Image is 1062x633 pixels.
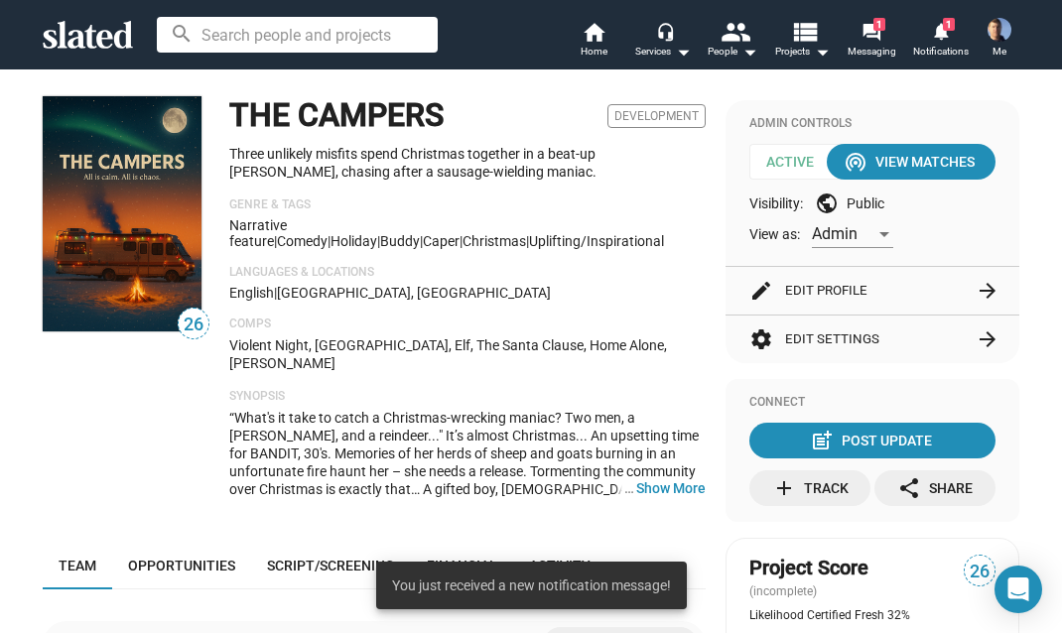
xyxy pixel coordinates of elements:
[976,279,999,303] mat-icon: arrow_forward
[906,20,976,63] a: 1Notifications
[331,233,377,249] span: Holiday
[812,224,858,243] span: Admin
[423,233,460,249] span: caper
[848,144,975,180] div: View Matches
[815,191,839,215] mat-icon: public
[581,40,607,63] span: Home
[582,20,605,44] mat-icon: home
[810,429,834,452] mat-icon: post_add
[229,265,706,281] p: Languages & Locations
[59,558,96,573] span: Team
[229,285,274,301] span: English
[749,279,773,303] mat-icon: edit
[862,22,880,41] mat-icon: forum
[615,479,636,497] span: …
[772,476,796,500] mat-icon: add
[844,150,867,174] mat-icon: wifi_tethering
[526,233,529,249] span: |
[749,267,996,315] button: Edit Profile
[737,40,761,63] mat-icon: arrow_drop_down
[229,217,287,249] span: Narrative feature
[251,542,411,589] a: Script/Screening
[897,470,973,506] div: Share
[559,20,628,63] a: Home
[897,476,921,500] mat-icon: share
[749,191,996,215] div: Visibility: Public
[635,40,691,63] div: Services
[636,479,706,497] button: …Show More
[995,566,1042,613] div: Open Intercom Messenger
[993,40,1006,63] span: Me
[814,423,932,458] div: Post Update
[749,470,870,506] button: Track
[43,542,112,589] a: Team
[671,40,695,63] mat-icon: arrow_drop_down
[229,316,706,332] p: Comps
[749,316,996,363] button: Edit Settings
[931,21,950,40] mat-icon: notifications
[607,104,706,128] span: Development
[749,395,996,411] div: Connect
[749,116,996,132] div: Admin Controls
[988,18,1011,42] img: Joel Cousins
[274,285,277,301] span: |
[873,18,885,31] span: 1
[43,96,201,331] img: THE CAMPERS
[157,17,438,53] input: Search people and projects
[377,233,380,249] span: |
[628,20,698,63] button: Services
[128,558,235,573] span: Opportunities
[708,40,757,63] div: People
[721,17,749,46] mat-icon: people
[392,575,671,595] span: You just received a new notification message!
[749,423,996,458] button: Post Update
[976,14,1023,65] button: Joel CousinsMe
[274,233,277,249] span: |
[749,555,868,581] span: Project Score
[775,40,830,63] span: Projects
[698,20,767,63] button: People
[179,312,208,338] span: 26
[328,233,331,249] span: |
[767,20,837,63] button: Projects
[827,144,996,180] button: View Matches
[790,17,819,46] mat-icon: view_list
[749,144,845,180] span: Active
[229,94,444,137] h1: THE CAMPERS
[277,233,328,249] span: Comedy
[112,542,251,589] a: Opportunities
[229,197,706,213] p: Genre & Tags
[810,40,834,63] mat-icon: arrow_drop_down
[529,233,664,249] span: uplifting/inspirational
[913,40,969,63] span: Notifications
[463,233,526,249] span: Christmas
[267,558,395,573] span: Script/Screening
[656,22,674,40] mat-icon: headset_mic
[749,584,821,598] span: (incomplete)
[460,233,463,249] span: |
[229,389,706,405] p: Synopsis
[420,233,423,249] span: |
[943,18,955,31] span: 1
[277,285,551,301] span: [GEOGRAPHIC_DATA], [GEOGRAPHIC_DATA]
[848,40,896,63] span: Messaging
[380,233,420,249] span: buddy
[772,470,849,506] div: Track
[976,327,999,351] mat-icon: arrow_forward
[837,20,906,63] a: 1Messaging
[229,336,706,373] p: Violent Night, [GEOGRAPHIC_DATA], Elf, The Santa Clause, Home Alone, [PERSON_NAME]
[229,145,706,182] p: Three unlikely misfits spend Christmas together in a beat-up [PERSON_NAME], chasing after a sausa...
[749,608,996,624] div: Likelihood Certified Fresh 32%
[749,327,773,351] mat-icon: settings
[874,470,996,506] button: Share
[965,559,995,585] span: 26
[749,225,800,244] span: View as:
